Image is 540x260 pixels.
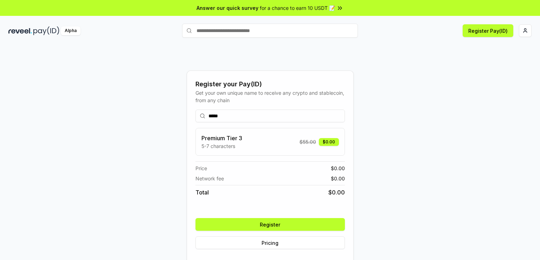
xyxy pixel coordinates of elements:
span: $ 0.00 [331,165,345,172]
span: $ 0.00 [328,188,345,197]
span: for a chance to earn 10 USDT 📝 [260,4,335,12]
div: Alpha [61,26,81,35]
img: reveel_dark [8,26,32,35]
button: Register [195,218,345,231]
div: Get your own unique name to receive any crypto and stablecoin, from any chain [195,89,345,104]
span: Answer our quick survey [197,4,258,12]
span: $ 0.00 [331,175,345,182]
div: $0.00 [319,138,339,146]
span: Price [195,165,207,172]
span: $ 55.00 [300,138,316,146]
button: Register Pay(ID) [463,24,513,37]
span: Network fee [195,175,224,182]
div: Register your Pay(ID) [195,79,345,89]
button: Pricing [195,236,345,249]
p: 5-7 characters [201,142,242,150]
span: Total [195,188,209,197]
img: pay_id [33,26,59,35]
h3: Premium Tier 3 [201,134,242,142]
